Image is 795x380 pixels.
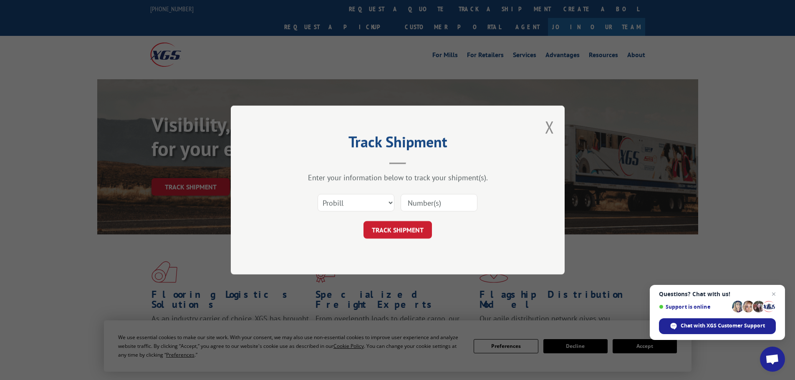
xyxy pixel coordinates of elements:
[273,136,523,152] h2: Track Shipment
[659,304,729,310] span: Support is online
[401,194,477,211] input: Number(s)
[769,289,779,299] span: Close chat
[363,221,432,239] button: TRACK SHIPMENT
[659,291,776,297] span: Questions? Chat with us!
[681,322,765,330] span: Chat with XGS Customer Support
[659,318,776,334] div: Chat with XGS Customer Support
[273,173,523,182] div: Enter your information below to track your shipment(s).
[760,347,785,372] div: Open chat
[545,116,554,138] button: Close modal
